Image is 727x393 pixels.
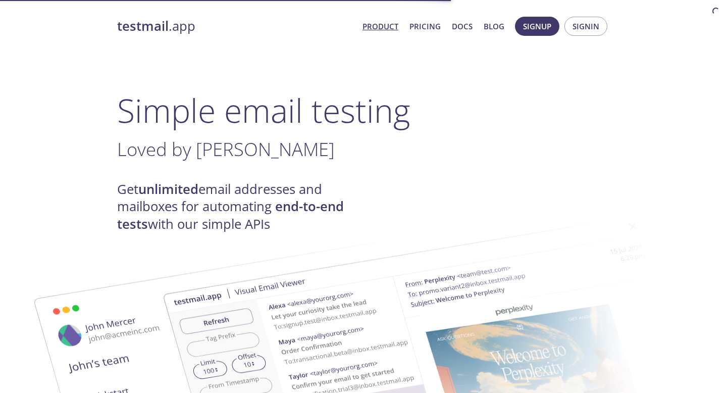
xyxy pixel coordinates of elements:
button: Signin [564,17,607,36]
a: Docs [452,20,473,33]
a: Pricing [409,20,441,33]
button: Signup [515,17,559,36]
a: Blog [484,20,504,33]
strong: testmail [117,17,169,35]
strong: unlimited [138,180,198,198]
span: Loved by [PERSON_NAME] [117,136,335,162]
h1: Simple email testing [117,91,610,130]
h4: Get email addresses and mailboxes for automating with our simple APIs [117,181,363,233]
a: testmail.app [117,18,354,35]
strong: end-to-end tests [117,198,344,232]
span: Signup [523,20,551,33]
a: Product [362,20,398,33]
span: Signin [573,20,599,33]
